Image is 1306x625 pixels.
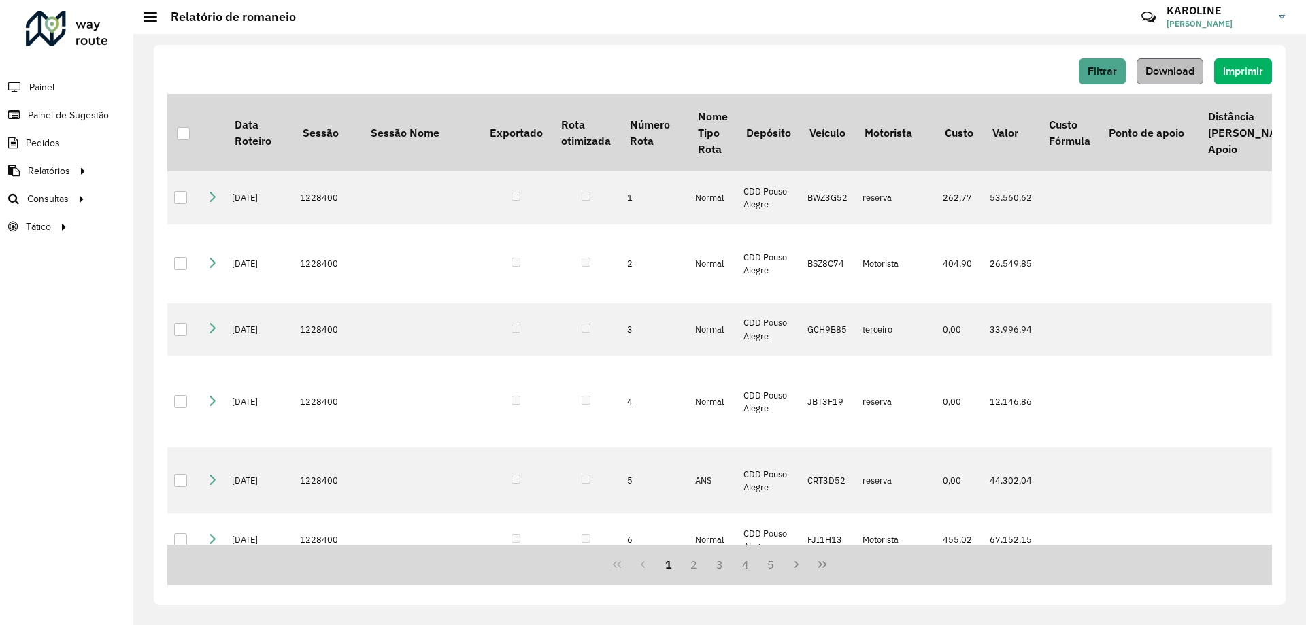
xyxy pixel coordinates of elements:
th: Número Rota [620,94,688,171]
th: Valor [983,94,1039,171]
td: CDD Pouso Alegre [737,303,800,356]
td: [DATE] [225,224,293,303]
td: reserva [856,447,936,513]
th: Rota otimizada [552,94,620,171]
td: 404,90 [936,224,983,303]
td: 1228400 [293,171,361,224]
td: [DATE] [225,356,293,447]
td: reserva [856,356,936,447]
td: 5 [620,447,688,513]
th: Custo [936,94,983,171]
th: Exportado [480,94,552,171]
td: Motorista [856,224,936,303]
span: Imprimir [1223,65,1263,77]
td: 2 [620,224,688,303]
span: Filtrar [1088,65,1117,77]
td: Normal [688,513,737,567]
button: 2 [681,552,707,577]
td: CRT3D52 [801,447,856,513]
td: Motorista [856,513,936,567]
td: 1228400 [293,356,361,447]
th: Distância [PERSON_NAME] Apoio [1199,94,1305,171]
th: Ponto de apoio [1099,94,1199,171]
td: reserva [856,171,936,224]
td: 6 [620,513,688,567]
td: JBT3F19 [801,356,856,447]
th: Motorista [856,94,936,171]
td: 0,00 [936,303,983,356]
span: [PERSON_NAME] [1167,18,1269,30]
td: 1228400 [293,303,361,356]
button: 5 [758,552,784,577]
button: Filtrar [1079,58,1126,84]
td: ANS [688,447,737,513]
th: Custo Fórmula [1039,94,1099,171]
button: Last Page [809,552,835,577]
button: 1 [656,552,682,577]
span: Painel de Sugestão [28,108,109,122]
td: [DATE] [225,447,293,513]
td: 1228400 [293,447,361,513]
td: 67.152,15 [983,513,1039,567]
button: 3 [707,552,733,577]
th: Data Roteiro [225,94,293,171]
td: CDD Pouso Alegre [737,171,800,224]
td: Normal [688,303,737,356]
td: Normal [688,356,737,447]
button: 4 [733,552,758,577]
th: Veículo [801,94,856,171]
td: CDD Pouso Alegre [737,224,800,303]
a: Contato Rápido [1134,3,1163,32]
td: 1228400 [293,224,361,303]
td: 455,02 [936,513,983,567]
button: Imprimir [1214,58,1272,84]
h3: KAROLINE [1167,4,1269,17]
td: CDD Pouso Alegre [737,356,800,447]
td: 44.302,04 [983,447,1039,513]
td: terceiro [856,303,936,356]
span: Consultas [27,192,69,206]
td: 33.996,94 [983,303,1039,356]
td: 26.549,85 [983,224,1039,303]
button: Download [1137,58,1203,84]
span: Relatórios [28,164,70,178]
td: [DATE] [225,513,293,567]
td: 1 [620,171,688,224]
th: Nome Tipo Rota [688,94,737,171]
th: Depósito [737,94,800,171]
td: 53.560,62 [983,171,1039,224]
td: BSZ8C74 [801,224,856,303]
td: [DATE] [225,171,293,224]
td: 4 [620,356,688,447]
td: 0,00 [936,356,983,447]
td: BWZ3G52 [801,171,856,224]
td: Normal [688,224,737,303]
td: 262,77 [936,171,983,224]
td: GCH9B85 [801,303,856,356]
button: Next Page [784,552,809,577]
td: 3 [620,303,688,356]
th: Sessão Nome [361,94,480,171]
td: 12.146,86 [983,356,1039,447]
td: 0,00 [936,447,983,513]
td: CDD Pouso Alegre [737,447,800,513]
h2: Relatório de romaneio [157,10,296,24]
td: [DATE] [225,303,293,356]
td: CDD Pouso Alegre [737,513,800,567]
span: Tático [26,220,51,234]
td: FJI1H13 [801,513,856,567]
td: Normal [688,171,737,224]
span: Pedidos [26,136,60,150]
span: Painel [29,80,54,95]
span: Download [1145,65,1194,77]
th: Sessão [293,94,361,171]
td: 1228400 [293,513,361,567]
